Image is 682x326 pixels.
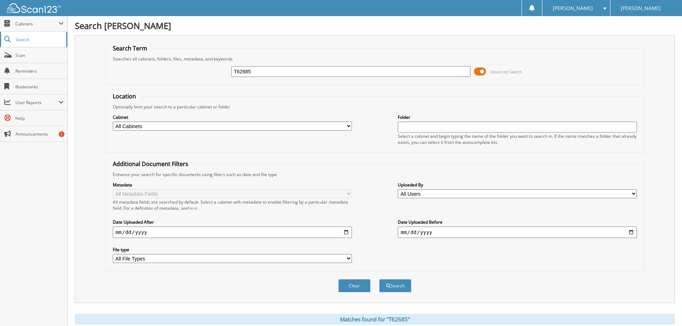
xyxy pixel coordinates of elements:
legend: Additional Document Filters [109,160,192,168]
div: 1 [59,131,64,137]
label: Date Uploaded Before [398,219,637,225]
label: Uploaded By [398,182,637,188]
span: Cabinets [15,21,59,27]
button: Clear [338,279,371,292]
span: [PERSON_NAME] [553,6,593,10]
legend: Location [109,92,140,100]
div: Enhance your search for specific documents using filters such as date and file type. [109,171,640,177]
label: Folder [398,114,637,120]
span: Bookmarks [15,84,64,90]
input: start [113,227,352,238]
span: Advanced Search [490,69,522,74]
input: end [398,227,637,238]
div: Optionally limit your search to a particular cabinet or folder [109,104,640,110]
div: Matches found for "T62685" [75,314,675,325]
span: Help [15,115,64,121]
div: All metadata fields are searched by default. Select a cabinet with metadata to enable filtering b... [113,199,352,211]
span: Announcements [15,131,64,137]
label: Date Uploaded After [113,219,352,225]
span: Scan [15,52,64,58]
img: scan123-logo-white.svg [7,3,61,13]
span: User Reports [15,99,59,106]
button: Search [379,279,411,292]
label: Metadata [113,182,352,188]
span: Search [15,37,63,43]
label: File type [113,247,352,253]
span: [PERSON_NAME] [621,6,661,10]
h1: Search [PERSON_NAME] [75,20,675,31]
label: Cabinet [113,114,352,120]
div: Searches all cabinets, folders, files, metadata, and keywords [109,56,640,62]
span: Reminders [15,68,64,74]
div: Select a cabinet and begin typing the name of the folder you want to search in. If the name match... [398,133,637,145]
legend: Search Term [109,44,151,52]
a: here [188,205,197,211]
